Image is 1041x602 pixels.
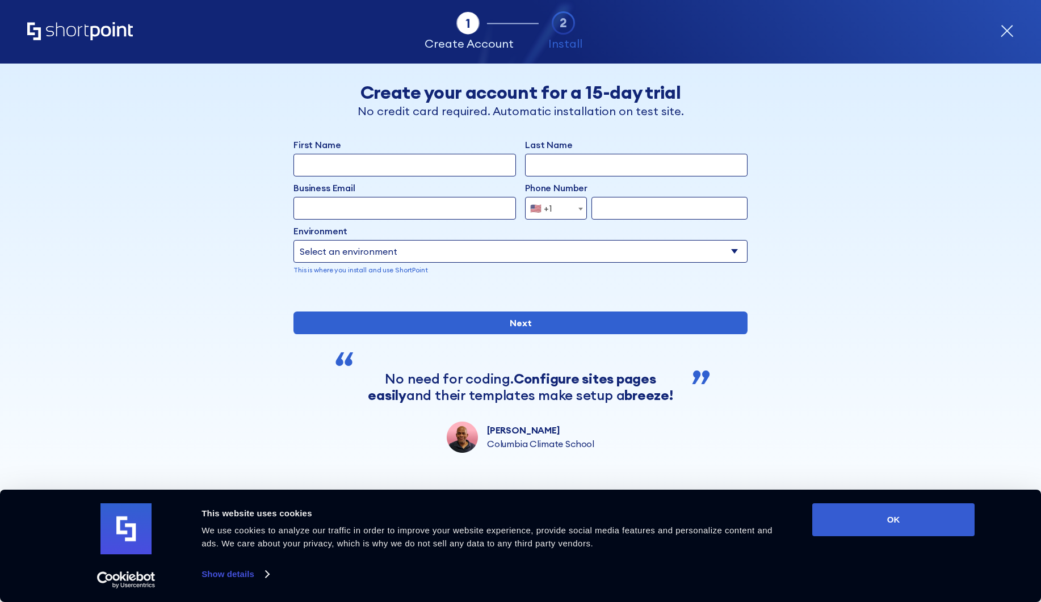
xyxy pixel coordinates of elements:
[202,507,787,520] div: This website uses cookies
[100,503,152,554] img: logo
[202,525,773,548] span: We use cookies to analyze our traffic in order to improve your website experience, provide social...
[812,503,975,536] button: OK
[77,571,176,588] a: Usercentrics Cookiebot - opens in a new window
[202,566,268,583] a: Show details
